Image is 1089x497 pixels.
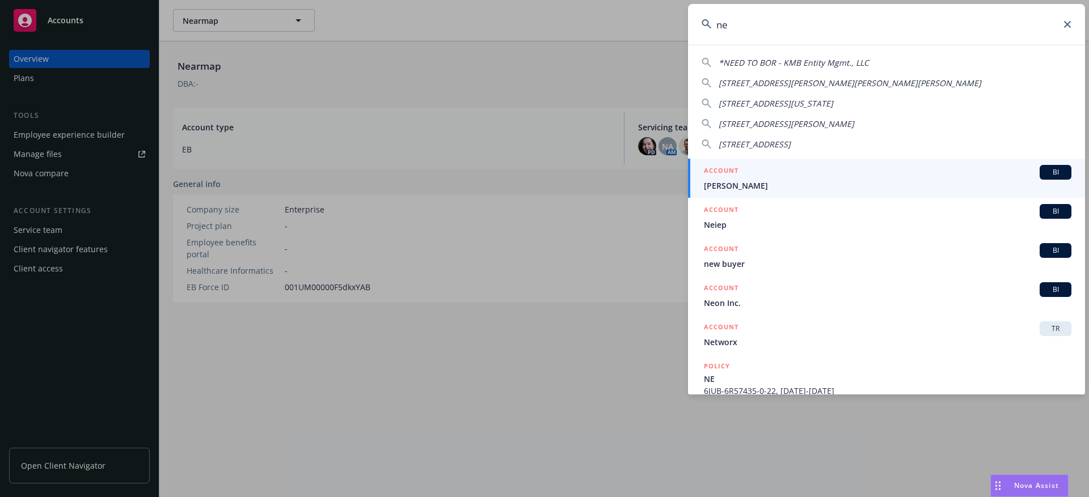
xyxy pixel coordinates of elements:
[688,4,1085,45] input: Search...
[704,297,1071,309] span: Neon Inc.
[688,159,1085,198] a: ACCOUNTBI[PERSON_NAME]
[688,276,1085,315] a: ACCOUNTBINeon Inc.
[704,165,738,179] h5: ACCOUNT
[719,57,869,68] span: *NEED TO BOR - KMB Entity Mgmt., LLC
[719,139,791,150] span: [STREET_ADDRESS]
[704,373,1071,385] span: NE
[704,219,1071,231] span: Neiep
[1044,324,1067,334] span: TR
[704,282,738,296] h5: ACCOUNT
[704,180,1071,192] span: [PERSON_NAME]
[1044,206,1067,216] span: BI
[704,321,738,335] h5: ACCOUNT
[688,237,1085,276] a: ACCOUNTBInew buyer
[704,336,1071,348] span: Networx
[704,243,738,257] h5: ACCOUNT
[1044,245,1067,256] span: BI
[990,474,1069,497] button: Nova Assist
[1044,284,1067,295] span: BI
[991,475,1005,496] div: Drag to move
[1014,481,1059,490] span: Nova Assist
[704,204,738,218] h5: ACCOUNT
[704,385,1071,397] span: 6JUB-6R57435-0-22, [DATE]-[DATE]
[688,354,1085,403] a: POLICYNE6JUB-6R57435-0-22, [DATE]-[DATE]
[719,98,833,109] span: [STREET_ADDRESS][US_STATE]
[719,78,981,88] span: [STREET_ADDRESS][PERSON_NAME][PERSON_NAME][PERSON_NAME]
[719,118,854,129] span: [STREET_ADDRESS][PERSON_NAME]
[688,315,1085,354] a: ACCOUNTTRNetworx
[704,258,1071,270] span: new buyer
[688,198,1085,237] a: ACCOUNTBINeiep
[704,360,730,372] h5: POLICY
[1044,167,1067,177] span: BI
